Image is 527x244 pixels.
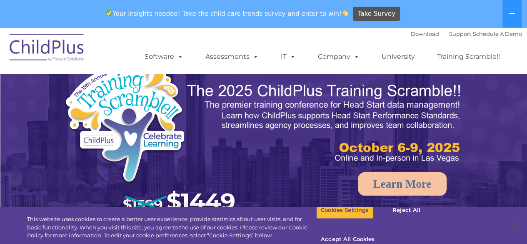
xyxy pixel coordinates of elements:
img: ChildPlus by Procare Solutions [5,28,89,70]
a: Support [449,30,471,37]
button: Reject All [380,201,432,219]
font: | [411,30,522,37]
a: Download [411,30,439,37]
a: Take Survey [353,7,400,21]
div: This website uses cookies to create a better user experience, provide statistics about user visit... [27,215,316,240]
button: Cookies Settings [316,201,373,219]
a: Assessments [197,48,267,65]
a: Training Scramble!! [429,48,508,65]
img: 👏 [342,10,348,16]
a: University [373,48,423,65]
a: Learn More [358,172,447,196]
span: Take Survey [358,7,395,21]
button: Close [505,216,523,234]
img: ✅ [106,10,112,16]
a: Schedule A Demo [473,30,522,37]
a: IT [272,48,304,65]
span: Your insights needed! Take the child care trends survey and enter to win! [102,5,352,22]
a: Software [136,48,192,65]
a: Company [310,48,368,65]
